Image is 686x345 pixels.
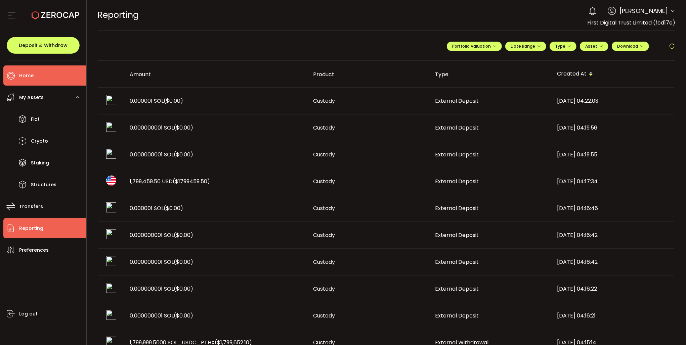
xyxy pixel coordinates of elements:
span: 0.000000001 SOL [130,231,194,239]
span: Home [19,71,34,81]
span: 0.000000001 SOL [130,258,194,266]
span: 0.000001 SOL [130,204,183,212]
div: Product [308,70,430,78]
span: Staking [31,158,49,168]
span: Asset [585,43,597,49]
span: External Deposit [435,97,479,105]
span: ($0.00) [164,97,183,105]
span: Log out [19,309,38,319]
div: [DATE] 04:16:46 [552,204,674,212]
div: Type [430,70,552,78]
span: ($0.00) [174,258,194,266]
span: First Digital Trust Limited (fcd17e) [587,19,675,27]
span: External Deposit [435,151,479,158]
img: sol_portfolio.svg [106,122,116,132]
span: External Deposit [435,312,479,319]
span: Reporting [19,224,43,233]
button: Date Range [505,42,546,51]
span: Download [617,43,644,49]
span: External Deposit [435,258,479,266]
img: sol_portfolio.svg [106,149,116,159]
div: [DATE] 04:16:42 [552,258,674,266]
img: sol_portfolio.svg [106,95,116,105]
img: sol_portfolio.svg [106,202,116,212]
span: Deposit & Withdraw [19,43,68,48]
span: Structures [31,180,56,190]
span: ($0.00) [174,231,194,239]
div: [DATE] 04:19:55 [552,151,674,158]
span: Preferences [19,245,49,255]
span: ($0.00) [174,312,194,319]
div: [DATE] 04:19:56 [552,124,674,132]
span: Fiat [31,114,40,124]
div: Amount [125,70,308,78]
span: External Deposit [435,204,479,212]
iframe: Chat Widget [652,313,686,345]
button: Type [550,42,576,51]
span: Custody [313,151,335,158]
div: [DATE] 04:16:22 [552,285,674,293]
span: Transfers [19,202,43,211]
div: Created At [552,68,674,80]
img: sol_portfolio.svg [106,229,116,239]
button: Download [612,42,649,51]
div: [DATE] 04:16:21 [552,312,674,319]
span: 0.000001 SOL [130,97,183,105]
span: 1,799,459.50 USD [130,178,210,185]
span: ($0.00) [164,204,183,212]
span: [PERSON_NAME] [619,6,668,15]
div: [DATE] 04:22:03 [552,97,674,105]
img: sol_portfolio.svg [106,283,116,293]
span: Custody [313,178,335,185]
button: Portfolio Valuation [447,42,502,51]
div: [DATE] 04:16:42 [552,231,674,239]
span: Portfolio Valuation [452,43,497,49]
span: External Deposit [435,285,479,293]
img: usd_portfolio.svg [106,176,116,186]
span: Reporting [98,9,139,21]
span: Custody [313,258,335,266]
span: Custody [313,312,335,319]
span: External Deposit [435,231,479,239]
span: My Assets [19,93,44,102]
span: Custody [313,285,335,293]
img: sol_portfolio.svg [106,310,116,320]
span: ($0.00) [174,124,194,132]
span: ($1799459.50) [173,178,210,185]
button: Asset [580,42,608,51]
span: 0.000000001 SOL [130,124,194,132]
span: Type [555,43,571,49]
div: [DATE] 04:17:34 [552,178,674,185]
span: 0.000000001 SOL [130,151,194,158]
img: sol_portfolio.svg [106,256,116,266]
button: Deposit & Withdraw [7,37,80,54]
span: Custody [313,124,335,132]
span: 0.000000001 SOL [130,312,194,319]
span: ($0.00) [174,151,194,158]
span: External Deposit [435,178,479,185]
span: Crypto [31,136,48,146]
span: Custody [313,204,335,212]
span: 0.000000001 SOL [130,285,194,293]
span: Date Range [511,43,541,49]
span: External Deposit [435,124,479,132]
span: ($0.00) [174,285,194,293]
span: Custody [313,231,335,239]
span: Custody [313,97,335,105]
